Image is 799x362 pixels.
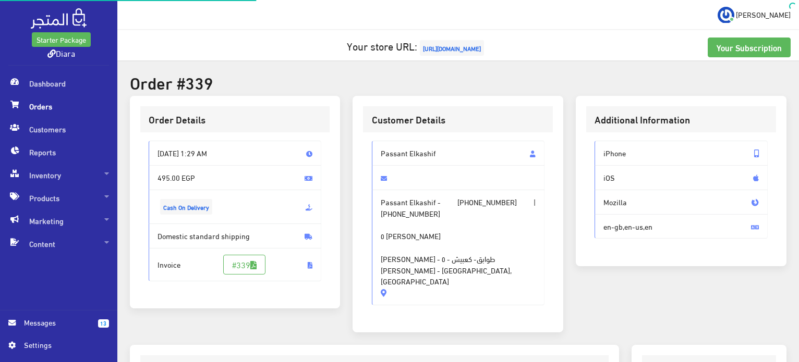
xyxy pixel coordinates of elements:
[736,8,791,21] span: [PERSON_NAME]
[149,165,322,190] span: 495.00 EGP
[160,199,212,215] span: Cash On Delivery
[595,115,768,124] h3: Additional Information
[8,209,109,232] span: Marketing
[595,190,768,215] span: Mozilla
[718,7,734,23] img: ...
[130,73,786,91] h2: Order #339
[457,196,517,208] span: [PHONE_NUMBER]
[8,164,109,186] span: Inventory
[8,141,109,164] span: Reports
[98,319,109,328] span: 13
[149,115,322,124] h3: Order Details
[223,255,265,274] a: #339
[8,232,109,255] span: Content
[347,36,487,55] a: Your store URL:[URL][DOMAIN_NAME]
[24,339,100,351] span: Settings
[595,214,768,239] span: en-gb,en-us,en
[718,6,791,23] a: ... [PERSON_NAME]
[420,40,484,56] span: [URL][DOMAIN_NAME]
[372,190,545,305] span: Passant Elkashif - |
[24,317,90,328] span: Messages
[372,141,545,166] span: Passant Elkashif
[8,317,109,339] a: 13 Messages
[381,219,536,287] span: ٥ [PERSON_NAME] [PERSON_NAME] - طوابق- كعبيش - ٥ [PERSON_NAME] - [GEOGRAPHIC_DATA], [GEOGRAPHIC_D...
[149,141,322,166] span: [DATE] 1:29 AM
[149,223,322,248] span: Domestic standard shipping
[149,248,322,281] span: Invoice
[381,208,440,219] span: [PHONE_NUMBER]
[8,339,109,356] a: Settings
[595,165,768,190] span: iOS
[372,115,545,124] h3: Customer Details
[32,32,91,47] a: Starter Package
[47,45,75,60] a: Diara
[31,8,87,29] img: .
[8,186,109,209] span: Products
[8,95,109,118] span: Orders
[8,72,109,95] span: Dashboard
[8,118,109,141] span: Customers
[595,141,768,166] span: iPhone
[708,38,791,57] a: Your Subscription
